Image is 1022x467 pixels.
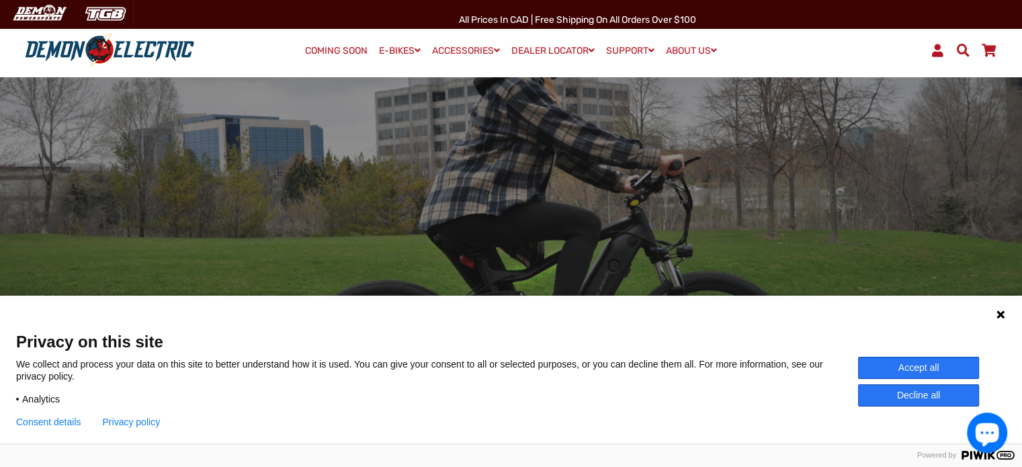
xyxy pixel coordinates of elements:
a: SUPPORT [601,41,659,60]
button: Accept all [858,357,979,379]
img: Demon Electric [7,3,71,25]
button: Decline all [858,384,979,407]
a: ACCESSORIES [427,41,505,60]
a: ABOUT US [661,41,722,60]
span: Analytics [22,393,60,405]
a: DEALER LOCATOR [507,41,599,60]
button: Consent details [16,417,81,427]
span: All Prices in CAD | Free shipping on all orders over $100 [459,14,696,26]
img: TGB Canada [78,3,133,25]
inbox-online-store-chat: Shopify online store chat [963,413,1011,456]
span: Powered by [912,451,962,460]
a: Privacy policy [103,417,161,427]
p: We collect and process your data on this site to better understand how it is used. You can give y... [16,358,858,382]
img: Demon Electric logo [20,33,199,68]
a: E-BIKES [374,41,425,60]
a: COMING SOON [300,42,372,60]
span: Privacy on this site [16,332,1006,351]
